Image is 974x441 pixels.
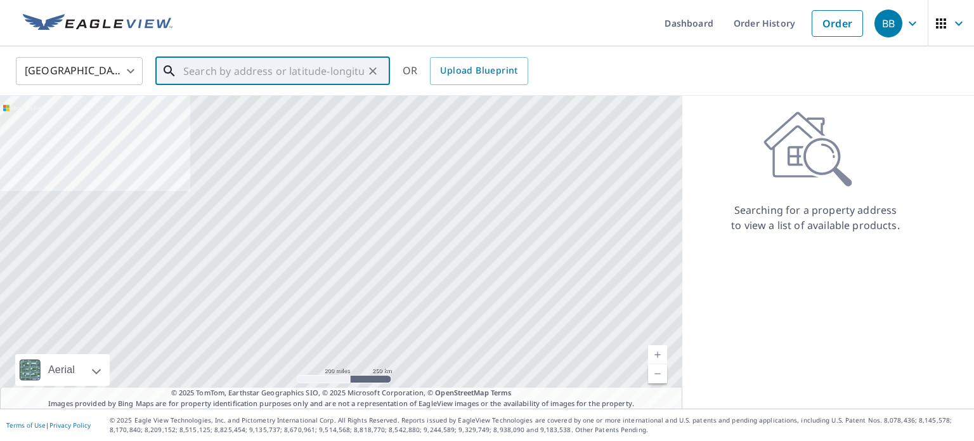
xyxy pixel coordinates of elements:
a: Terms [491,388,512,397]
a: OpenStreetMap [435,388,488,397]
input: Search by address or latitude-longitude [183,53,364,89]
a: Upload Blueprint [430,57,528,85]
a: Order [812,10,863,37]
p: | [6,421,91,429]
div: OR [403,57,528,85]
span: Upload Blueprint [440,63,517,79]
a: Current Level 5, Zoom Out [648,364,667,383]
a: Current Level 5, Zoom In [648,345,667,364]
p: Searching for a property address to view a list of available products. [730,202,900,233]
p: © 2025 Eagle View Technologies, Inc. and Pictometry International Corp. All Rights Reserved. Repo... [110,416,968,435]
div: BB [874,10,902,37]
span: © 2025 TomTom, Earthstar Geographics SIO, © 2025 Microsoft Corporation, © [171,388,512,398]
img: EV Logo [23,14,172,33]
div: [GEOGRAPHIC_DATA] [16,53,143,89]
div: Aerial [44,354,79,386]
div: Aerial [15,354,110,386]
button: Clear [364,62,382,80]
a: Privacy Policy [49,421,91,430]
a: Terms of Use [6,421,46,430]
